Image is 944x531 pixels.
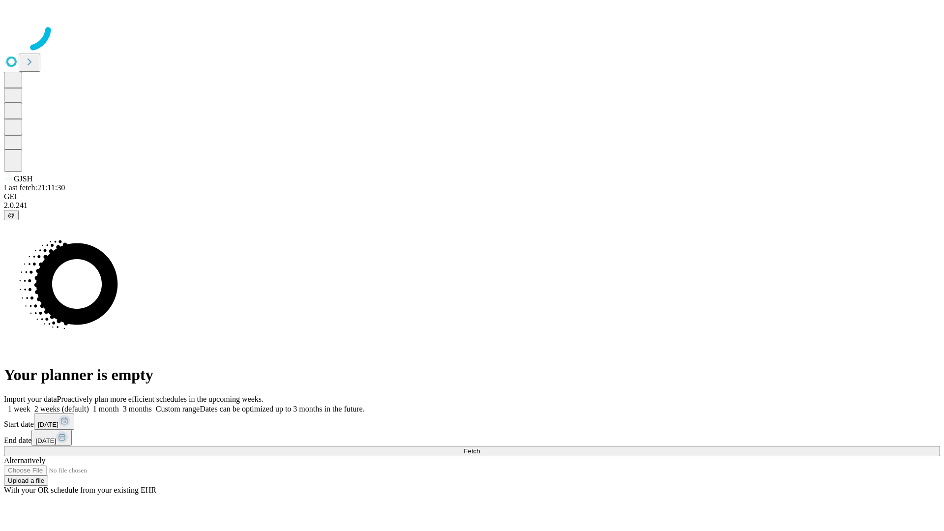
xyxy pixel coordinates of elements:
[4,486,156,494] span: With your OR schedule from your existing EHR
[4,201,940,210] div: 2.0.241
[4,413,940,430] div: Start date
[4,183,65,192] span: Last fetch: 21:11:30
[4,210,19,220] button: @
[8,211,15,219] span: @
[57,395,264,403] span: Proactively plan more efficient schedules in the upcoming weeks.
[123,405,152,413] span: 3 months
[4,475,48,486] button: Upload a file
[14,175,32,183] span: GJSH
[35,437,56,444] span: [DATE]
[156,405,200,413] span: Custom range
[8,405,30,413] span: 1 week
[4,446,940,456] button: Fetch
[4,395,57,403] span: Import your data
[4,430,940,446] div: End date
[93,405,119,413] span: 1 month
[34,413,74,430] button: [DATE]
[34,405,89,413] span: 2 weeks (default)
[4,192,940,201] div: GEI
[464,447,480,455] span: Fetch
[4,456,45,465] span: Alternatively
[200,405,364,413] span: Dates can be optimized up to 3 months in the future.
[31,430,72,446] button: [DATE]
[4,366,940,384] h1: Your planner is empty
[38,421,59,428] span: [DATE]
